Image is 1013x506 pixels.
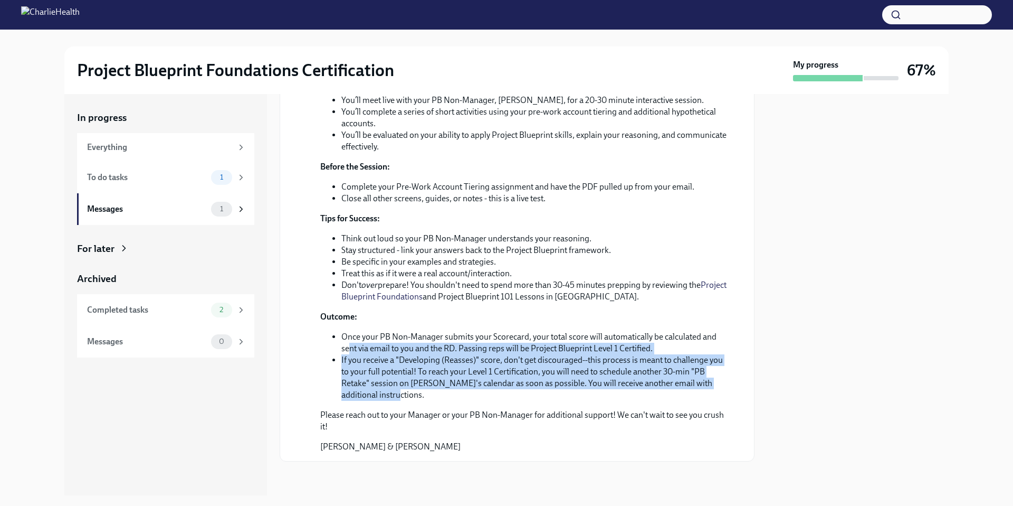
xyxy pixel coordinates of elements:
[320,441,729,453] p: [PERSON_NAME] & [PERSON_NAME]
[341,245,729,256] li: Stay structured - link your answers back to the Project Blueprint framework.
[77,133,254,162] a: Everything
[793,59,838,71] strong: My progress
[77,162,254,193] a: To do tasks1
[341,106,729,129] li: You’ll complete a series of short activities using your pre-work account tiering and additional h...
[341,233,729,245] li: Think out loud so your PB Non-Manager understands your reasoning.
[361,280,378,290] em: over
[213,338,231,345] span: 0
[341,129,729,153] li: You’ll be evaluated on your ability to apply Project Blueprint skills, explain your reasoning, an...
[77,242,114,256] div: For later
[77,272,254,286] a: Archived
[341,193,729,204] li: Close all other screens, guides, or notes - this is a live test.
[77,294,254,326] a: Completed tasks2
[87,203,207,215] div: Messages
[87,304,207,316] div: Completed tasks
[213,306,230,314] span: 2
[21,6,80,23] img: CharlieHealth
[77,326,254,358] a: Messages0
[320,213,380,223] strong: Tips for Success:
[341,181,729,193] li: Complete your Pre-Work Account Tiering assignment and have the PDF pulled up from your email.
[341,95,729,106] li: You’ll meet live with your PB Non-Manager, [PERSON_NAME], for a 20-30 minute interactive session.
[341,256,729,268] li: Be specific in your examples and strategies.
[77,193,254,225] a: Messages1
[77,60,394,81] h2: Project Blueprint Foundations Certification
[341,331,729,354] li: Once your PB Non-Manager submits your Scorecard, your total score will automatically be calculate...
[214,205,230,213] span: 1
[341,280,727,302] a: Project Blueprint Foundations
[77,242,254,256] a: For later
[320,312,357,322] strong: Outcome:
[341,268,729,279] li: Treat this as if it were a real account/interaction.
[87,172,207,183] div: To do tasks
[320,162,390,172] strong: Before the Session:
[341,354,729,401] li: If you receive a "Developing (Reasses)" score, don't get discouraged--this process is meant to ch...
[87,142,232,153] div: Everything
[341,279,729,303] li: Don't prepare! You shouldn't need to spend more than 30-45 minutes prepping by reviewing the and ...
[214,173,230,181] span: 1
[320,409,729,433] p: Please reach out to your Manager or your PB Non-Manager for additional support! We can't wait to ...
[907,61,936,80] h3: 67%
[77,111,254,125] a: In progress
[87,336,207,348] div: Messages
